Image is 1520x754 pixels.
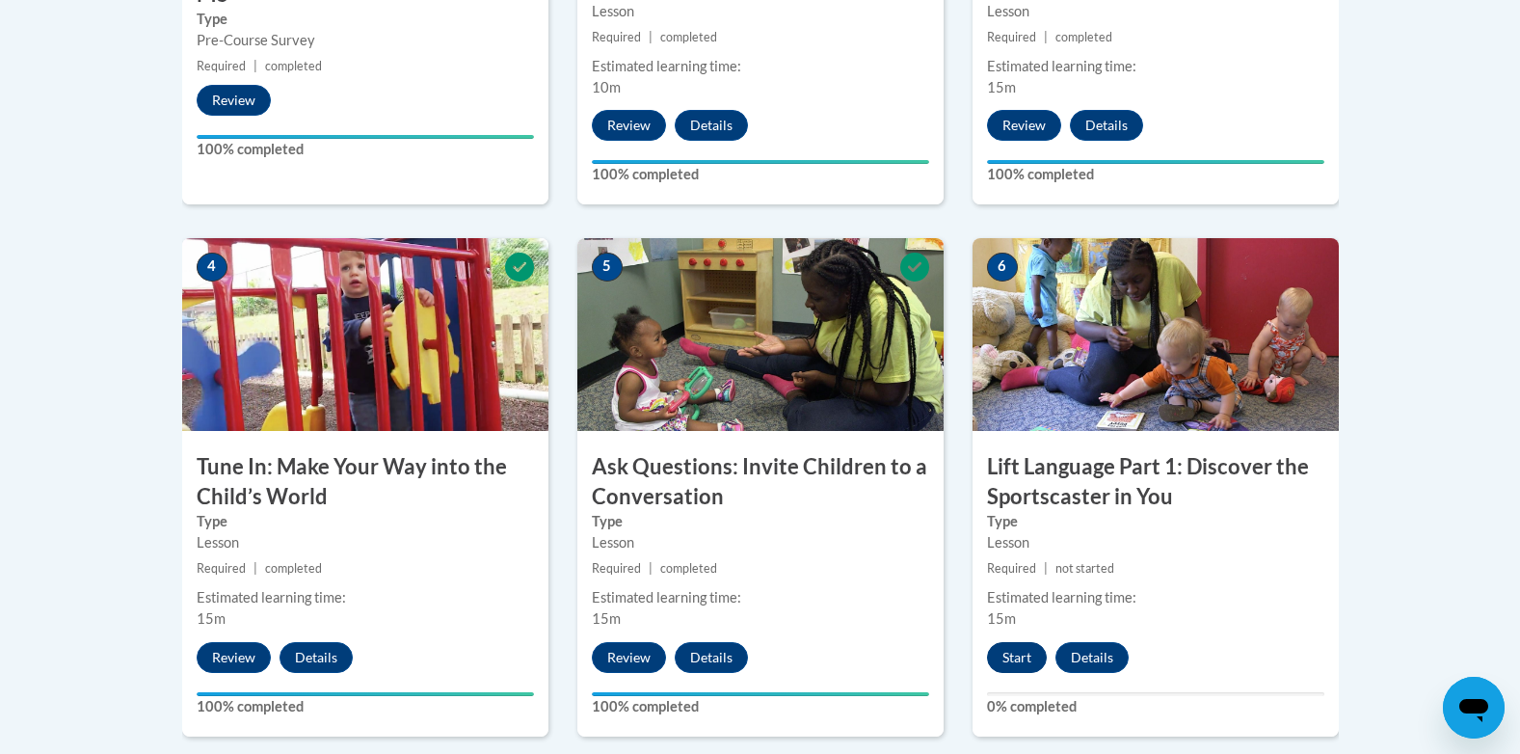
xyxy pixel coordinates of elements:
[592,511,929,532] label: Type
[987,110,1061,141] button: Review
[253,561,257,576] span: |
[1070,110,1143,141] button: Details
[197,561,246,576] span: Required
[182,238,548,431] img: Course Image
[987,587,1324,608] div: Estimated learning time:
[987,696,1324,717] label: 0% completed
[592,692,929,696] div: Your progress
[197,511,534,532] label: Type
[265,59,322,73] span: completed
[1443,677,1505,739] iframe: Button to launch messaging window
[973,238,1339,431] img: Course Image
[660,561,717,576] span: completed
[197,30,534,51] div: Pre-Course Survey
[675,642,748,673] button: Details
[592,253,623,282] span: 5
[987,610,1016,627] span: 15m
[592,110,666,141] button: Review
[987,160,1324,164] div: Your progress
[987,532,1324,553] div: Lesson
[1055,30,1112,44] span: completed
[197,610,226,627] span: 15m
[592,30,641,44] span: Required
[197,253,227,282] span: 4
[253,59,257,73] span: |
[987,253,1018,282] span: 6
[592,587,929,608] div: Estimated learning time:
[987,164,1324,185] label: 100% completed
[987,561,1036,576] span: Required
[197,59,246,73] span: Required
[1055,561,1114,576] span: not started
[197,9,534,30] label: Type
[592,561,641,576] span: Required
[577,452,944,512] h3: Ask Questions: Invite Children to a Conversation
[265,561,322,576] span: completed
[182,452,548,512] h3: Tune In: Make Your Way into the Child’s World
[592,532,929,553] div: Lesson
[987,30,1036,44] span: Required
[197,696,534,717] label: 100% completed
[592,696,929,717] label: 100% completed
[660,30,717,44] span: completed
[197,85,271,116] button: Review
[577,238,944,431] img: Course Image
[592,160,929,164] div: Your progress
[197,587,534,608] div: Estimated learning time:
[592,164,929,185] label: 100% completed
[973,452,1339,512] h3: Lift Language Part 1: Discover the Sportscaster in You
[592,1,929,22] div: Lesson
[987,642,1047,673] button: Start
[197,139,534,160] label: 100% completed
[197,532,534,553] div: Lesson
[1055,642,1129,673] button: Details
[987,1,1324,22] div: Lesson
[675,110,748,141] button: Details
[280,642,353,673] button: Details
[592,79,621,95] span: 10m
[197,642,271,673] button: Review
[649,561,653,576] span: |
[987,79,1016,95] span: 15m
[1044,561,1048,576] span: |
[987,56,1324,77] div: Estimated learning time:
[649,30,653,44] span: |
[592,610,621,627] span: 15m
[1044,30,1048,44] span: |
[987,511,1324,532] label: Type
[197,135,534,139] div: Your progress
[592,56,929,77] div: Estimated learning time:
[197,692,534,696] div: Your progress
[592,642,666,673] button: Review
